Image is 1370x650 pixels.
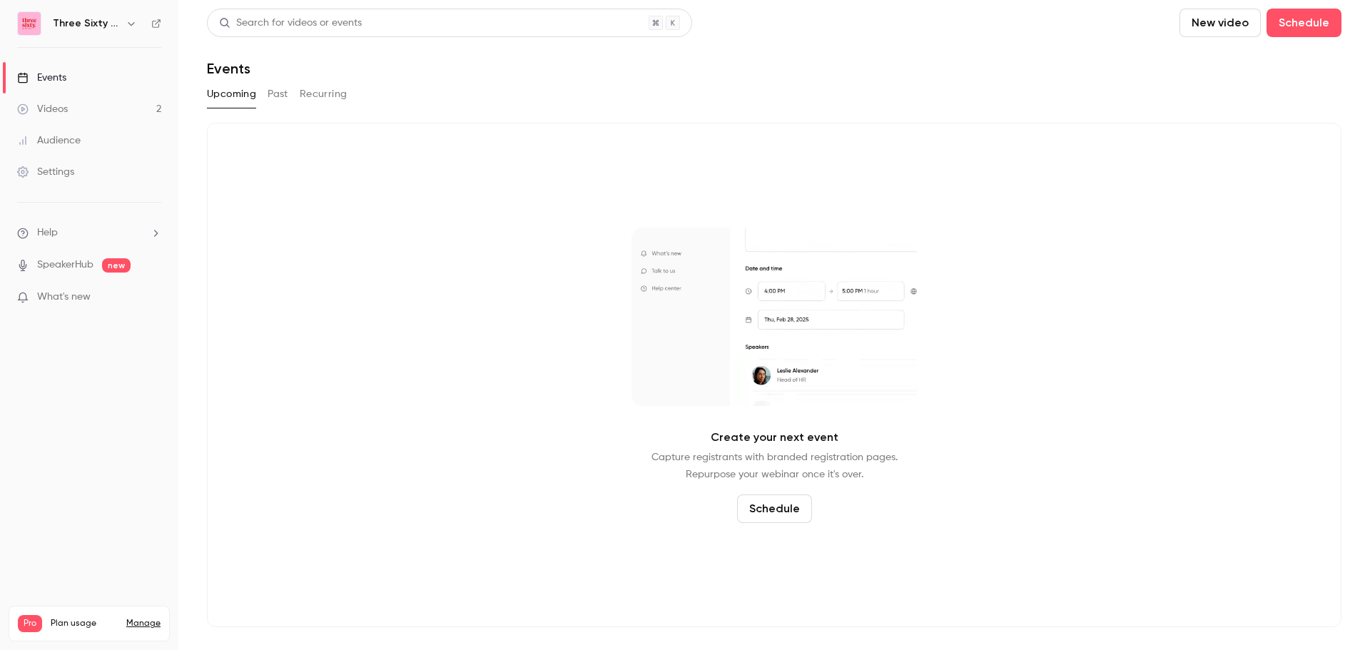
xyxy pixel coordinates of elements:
button: Past [268,83,288,106]
li: help-dropdown-opener [17,225,161,240]
span: new [102,258,131,273]
button: Recurring [300,83,347,106]
span: Help [37,225,58,240]
div: Audience [17,133,81,148]
button: New video [1179,9,1261,37]
div: Search for videos or events [219,16,362,31]
p: Capture registrants with branded registration pages. Repurpose your webinar once it's over. [651,449,898,483]
h6: Three Sixty Digital [53,16,120,31]
div: Settings [17,165,74,179]
a: SpeakerHub [37,258,93,273]
a: Manage [126,618,161,629]
h1: Events [207,60,250,77]
div: Events [17,71,66,85]
div: Videos [17,102,68,116]
button: Schedule [737,494,812,523]
span: Pro [18,615,42,632]
span: Plan usage [51,618,118,629]
button: Schedule [1267,9,1341,37]
p: Create your next event [711,429,838,446]
button: Upcoming [207,83,256,106]
img: Three Sixty Digital [18,12,41,35]
span: What's new [37,290,91,305]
